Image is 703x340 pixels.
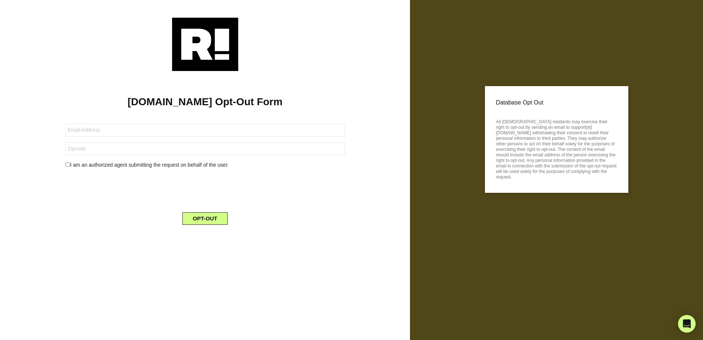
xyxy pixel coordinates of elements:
[11,96,399,108] h1: [DOMAIN_NAME] Opt-Out Form
[60,161,350,169] div: I am an authorized agent submitting the request on behalf of the user.
[65,124,345,137] input: Email Address
[182,212,228,225] button: OPT-OUT
[496,117,617,180] p: All [DEMOGRAPHIC_DATA] residents may exercise their right to opt-out by sending an email to suppo...
[678,315,696,333] div: Open Intercom Messenger
[172,18,238,71] img: Retention.com
[496,97,617,108] p: Database Opt Out
[65,142,345,155] input: Zipcode
[149,175,261,203] iframe: reCAPTCHA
